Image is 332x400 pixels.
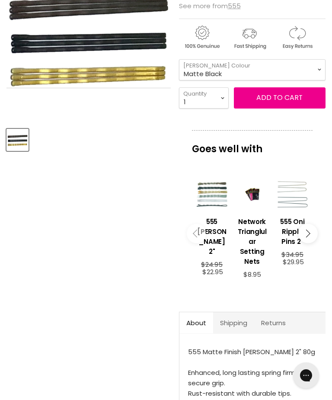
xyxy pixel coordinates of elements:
span: $8.95 [243,270,261,279]
span: $34.95 [281,250,303,259]
p: Goes well with [192,130,313,159]
span: Rust-resistant with durable tips. [188,389,291,398]
h3: Network Trianglular Setting Nets [236,217,268,266]
img: 555 Matte Finish Bobby Pins 2" [7,134,28,147]
a: View product:555 Oni Ripple Pins 2 [277,210,308,251]
span: Enhanced, long lasting spring firm secure grip. [188,368,295,387]
span: $24.95 [201,260,223,269]
a: About [179,312,213,333]
a: 555 [228,1,241,10]
span: $22.95 [202,267,223,276]
img: genuine.gif [179,24,225,51]
div: Product thumbnails [5,126,172,151]
a: Shipping [213,312,254,333]
button: 555 Matte Finish Bobby Pins 2" [6,129,29,151]
button: Add to cart [234,87,326,108]
h3: 555 Oni Ripple Pins 2" [277,217,308,246]
a: View product:555 Bobby Pins 2 [196,210,228,261]
img: shipping.gif [227,24,272,51]
span: See more from [179,1,241,10]
h3: 555 [PERSON_NAME] 2" [196,217,228,256]
a: Returns [254,312,293,333]
span: Add to cart [256,93,303,102]
a: View product:Network Trianglular Setting Nets [236,210,268,271]
p: 555 Matte Finish [PERSON_NAME] 2" 80g [188,347,317,400]
span: $29.95 [283,257,304,266]
select: Quantity [179,87,229,109]
img: returns.gif [274,24,320,51]
iframe: Gorgias live chat messenger [289,359,323,391]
